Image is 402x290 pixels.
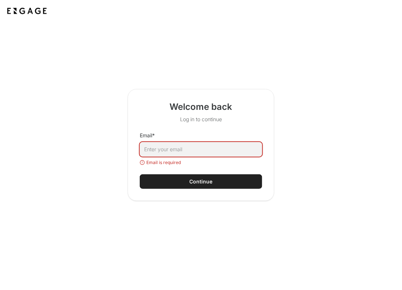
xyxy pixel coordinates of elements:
[140,132,155,139] label: Email
[140,142,262,157] input: Enter your email
[6,6,48,16] img: Application logo
[170,101,233,113] h2: Welcome back
[190,178,213,185] div: Continue
[170,116,233,123] p: Log in to continue
[152,132,155,138] span: required
[146,160,181,166] span: Email is required
[140,174,262,189] button: Continue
